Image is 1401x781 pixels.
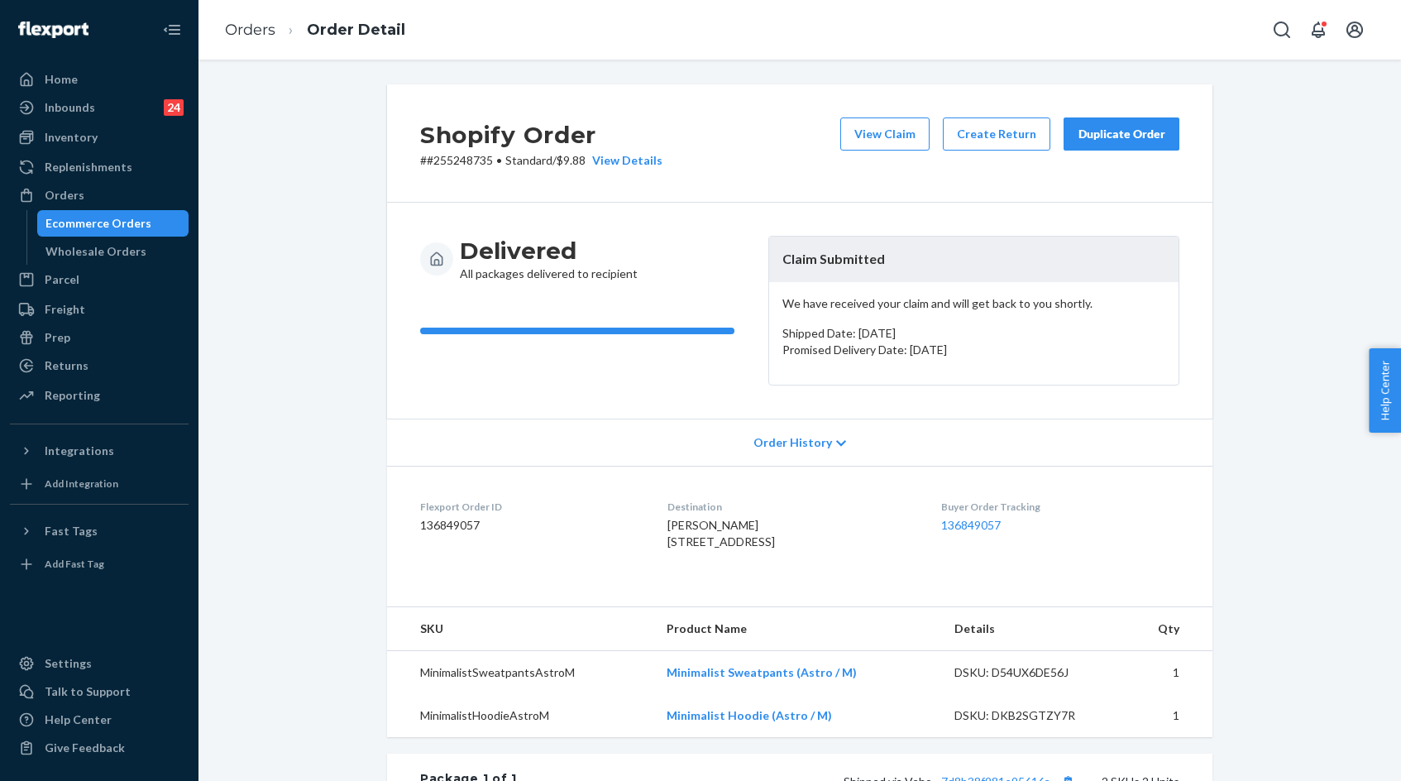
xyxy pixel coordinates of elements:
[10,650,189,677] a: Settings
[10,735,189,761] button: Give Feedback
[505,153,552,167] span: Standard
[420,117,662,152] h2: Shopify Order
[1369,348,1401,433] button: Help Center
[45,712,112,728] div: Help Center
[10,352,189,379] a: Returns
[941,607,1123,651] th: Details
[45,329,70,346] div: Prep
[45,271,79,288] div: Parcel
[45,443,114,459] div: Integrations
[460,236,638,282] div: All packages delivered to recipient
[45,357,88,374] div: Returns
[10,707,189,733] a: Help Center
[496,153,502,167] span: •
[45,159,132,175] div: Replenishments
[45,215,151,232] div: Ecommerce Orders
[782,342,1165,358] p: Promised Delivery Date: [DATE]
[782,325,1165,342] p: Shipped Date: [DATE]
[45,187,84,204] div: Orders
[164,99,184,116] div: 24
[954,707,1110,724] div: DSKU: DKB2SGTZY7R
[782,295,1165,312] p: We have received your claim and will get back to you shortly.
[45,301,85,318] div: Freight
[387,607,653,651] th: SKU
[387,694,653,737] td: MinimalistHoodieAstroM
[10,678,189,705] button: Talk to Support
[37,210,189,237] a: Ecommerce Orders
[18,22,88,38] img: Flexport logo
[45,71,78,88] div: Home
[10,124,189,151] a: Inventory
[1338,13,1371,46] button: Open account menu
[45,655,92,672] div: Settings
[10,471,189,497] a: Add Integration
[420,517,641,534] dd: 136849057
[10,324,189,351] a: Prep
[10,154,189,180] a: Replenishments
[753,434,832,451] span: Order History
[954,664,1110,681] div: DSKU: D54UX6DE56J
[212,6,418,55] ol: breadcrumbs
[10,94,189,121] a: Inbounds24
[225,21,275,39] a: Orders
[586,152,662,169] button: View Details
[45,129,98,146] div: Inventory
[420,500,641,514] dt: Flexport Order ID
[1064,117,1179,151] button: Duplicate Order
[840,117,930,151] button: View Claim
[10,66,189,93] a: Home
[667,665,857,679] a: Minimalist Sweatpants (Astro / M)
[10,382,189,409] a: Reporting
[1293,731,1384,773] iframe: Opens a widget where you can chat to one of our agents
[10,296,189,323] a: Freight
[653,607,940,651] th: Product Name
[1122,650,1212,694] td: 1
[45,99,95,116] div: Inbounds
[1265,13,1298,46] button: Open Search Box
[45,477,118,491] div: Add Integration
[941,500,1179,514] dt: Buyer Order Tracking
[667,708,832,722] a: Minimalist Hoodie (Astro / M)
[769,237,1179,282] header: Claim Submitted
[45,387,100,404] div: Reporting
[387,650,653,694] td: MinimalistSweatpantsAstroM
[37,238,189,265] a: Wholesale Orders
[10,518,189,544] button: Fast Tags
[943,117,1050,151] button: Create Return
[10,438,189,464] button: Integrations
[420,152,662,169] p: # #255248735 / $9.88
[1122,694,1212,737] td: 1
[1078,126,1165,142] div: Duplicate Order
[10,551,189,577] a: Add Fast Tag
[45,740,125,756] div: Give Feedback
[45,557,104,571] div: Add Fast Tag
[667,500,914,514] dt: Destination
[460,236,638,266] h3: Delivered
[10,266,189,293] a: Parcel
[155,13,189,46] button: Close Navigation
[941,518,1001,532] a: 136849057
[307,21,405,39] a: Order Detail
[10,182,189,208] a: Orders
[45,683,131,700] div: Talk to Support
[1302,13,1335,46] button: Open notifications
[45,243,146,260] div: Wholesale Orders
[667,518,775,549] span: [PERSON_NAME] [STREET_ADDRESS]
[1122,607,1212,651] th: Qty
[45,523,98,539] div: Fast Tags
